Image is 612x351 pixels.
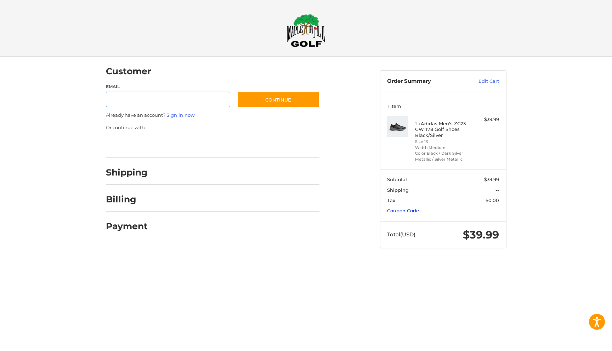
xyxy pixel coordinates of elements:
h2: Customer [106,66,151,77]
h2: Shipping [106,167,148,178]
a: Edit Cart [463,78,499,85]
label: Email [106,84,231,90]
span: Tax [387,197,395,203]
div: $39.99 [471,116,499,123]
h2: Billing [106,194,147,205]
span: $39.99 [463,228,499,241]
span: -- [495,187,499,193]
span: $39.99 [484,177,499,182]
iframe: PayPal-paylater [164,138,217,151]
h4: 1 x Adidas Men's ZG23 GW1178 Golf Shoes Black/Silver [415,121,469,138]
li: Width Medium [415,145,469,151]
span: Total (USD) [387,231,415,238]
iframe: PayPal-venmo [223,138,277,151]
iframe: PayPal-paypal [103,138,157,151]
p: Or continue with [106,124,319,131]
span: $0.00 [486,197,499,203]
p: Already have an account? [106,112,319,119]
a: Sign in now [166,112,195,118]
a: Coupon Code [387,208,419,213]
h3: 1 Item [387,103,499,109]
span: Shipping [387,187,409,193]
button: Continue [237,92,319,108]
li: Size 13 [415,139,469,145]
li: Color Black / Dark Silver Metallic / Silver Metallic [415,150,469,162]
img: Maple Hill Golf [287,14,325,47]
span: Subtotal [387,177,407,182]
h2: Payment [106,221,148,232]
h3: Order Summary [387,78,463,85]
